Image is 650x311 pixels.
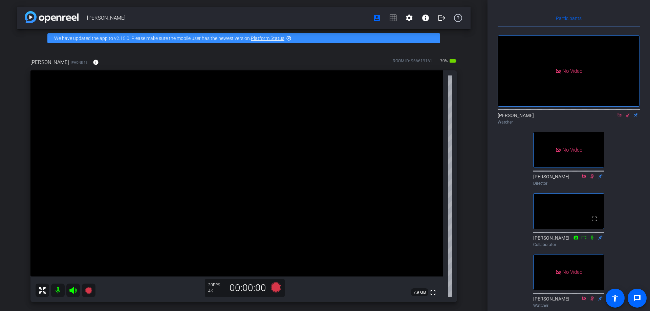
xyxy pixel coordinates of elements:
[208,288,225,294] div: 4K
[633,294,641,302] mat-icon: message
[533,295,604,309] div: [PERSON_NAME]
[533,303,604,309] div: Watcher
[533,235,604,248] div: [PERSON_NAME]
[562,68,582,74] span: No Video
[393,58,432,68] div: ROOM ID: 966619161
[611,294,619,302] mat-icon: accessibility
[438,14,446,22] mat-icon: logout
[590,215,598,223] mat-icon: fullscreen
[71,60,88,65] span: iPhone 13
[213,283,220,287] span: FPS
[533,180,604,186] div: Director
[498,119,640,125] div: Watcher
[93,59,99,65] mat-icon: info
[87,11,369,25] span: [PERSON_NAME]
[225,282,270,294] div: 00:00:00
[405,14,413,22] mat-icon: settings
[208,282,225,288] div: 30
[562,269,582,275] span: No Video
[533,242,604,248] div: Collaborator
[25,11,79,23] img: app-logo
[562,147,582,153] span: No Video
[389,14,397,22] mat-icon: grid_on
[411,288,428,296] span: 7.9 GB
[439,55,449,66] span: 70%
[498,112,640,125] div: [PERSON_NAME]
[449,57,457,65] mat-icon: battery_std
[251,36,284,41] a: Platform Status
[373,14,381,22] mat-icon: account_box
[556,16,582,21] span: Participants
[533,173,604,186] div: [PERSON_NAME]
[30,59,69,66] span: [PERSON_NAME]
[47,33,440,43] div: We have updated the app to v2.15.0. Please make sure the mobile user has the newest version.
[286,36,291,41] mat-icon: highlight_off
[429,288,437,296] mat-icon: fullscreen
[421,14,430,22] mat-icon: info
